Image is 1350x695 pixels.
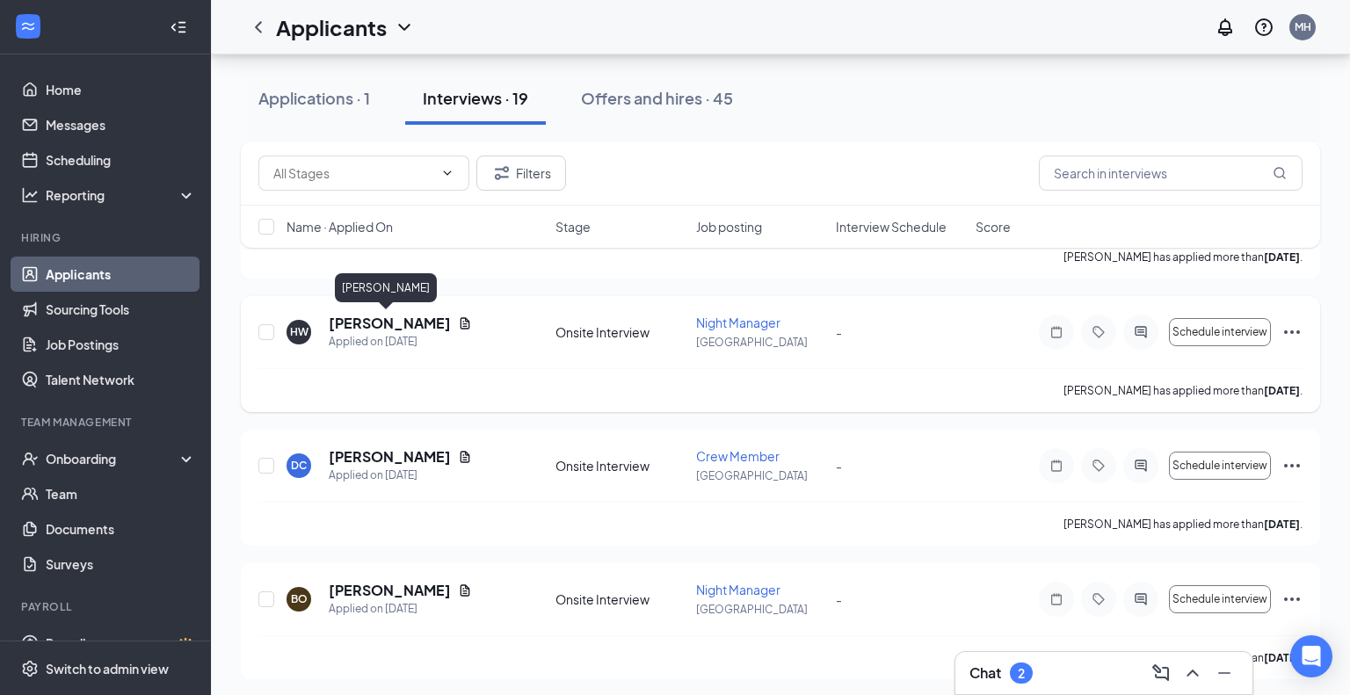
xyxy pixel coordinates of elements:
[21,660,39,677] svg: Settings
[273,163,433,183] input: All Stages
[1172,326,1267,338] span: Schedule interview
[1290,635,1332,677] div: Open Intercom Messenger
[696,218,762,235] span: Job posting
[555,590,685,608] div: Onsite Interview
[21,230,192,245] div: Hiring
[1264,651,1300,664] b: [DATE]
[1210,659,1238,687] button: Minimize
[491,163,512,184] svg: Filter
[1215,17,1236,38] svg: Notifications
[1281,589,1303,610] svg: Ellipses
[258,87,370,109] div: Applications · 1
[46,72,196,107] a: Home
[46,660,169,677] div: Switch to admin view
[1264,384,1300,397] b: [DATE]
[329,600,472,618] div: Applied on [DATE]
[46,327,196,362] a: Job Postings
[21,415,192,430] div: Team Management
[476,156,566,191] button: Filter Filters
[1063,650,1303,665] p: [PERSON_NAME] has applied more than .
[1253,17,1274,38] svg: QuestionInfo
[1182,662,1203,684] svg: ChevronUp
[287,218,393,235] span: Name · Applied On
[21,599,192,614] div: Payroll
[1295,19,1311,34] div: MH
[46,450,181,467] div: Onboarding
[19,18,37,35] svg: WorkstreamLogo
[696,582,780,597] span: Night Manager
[1130,592,1151,606] svg: ActiveChat
[836,591,842,607] span: -
[46,626,196,661] a: PayrollCrown
[1172,593,1267,605] span: Schedule interview
[1130,325,1151,339] svg: ActiveChat
[1281,322,1303,343] svg: Ellipses
[46,476,196,511] a: Team
[1169,452,1271,480] button: Schedule interview
[329,314,451,333] h5: [PERSON_NAME]
[46,511,196,547] a: Documents
[976,218,1011,235] span: Score
[46,362,196,397] a: Talent Network
[46,107,196,142] a: Messages
[170,18,187,36] svg: Collapse
[291,458,307,473] div: DC
[836,458,842,474] span: -
[458,316,472,330] svg: Document
[329,333,472,351] div: Applied on [DATE]
[696,448,780,464] span: Crew Member
[46,547,196,582] a: Surveys
[458,583,472,597] svg: Document
[276,12,387,42] h1: Applicants
[329,447,451,467] h5: [PERSON_NAME]
[1088,325,1109,339] svg: Tag
[458,450,472,464] svg: Document
[290,324,308,339] div: HW
[1179,659,1207,687] button: ChevronUp
[1169,585,1271,613] button: Schedule interview
[46,186,197,204] div: Reporting
[1088,459,1109,473] svg: Tag
[46,292,196,327] a: Sourcing Tools
[1063,517,1303,532] p: [PERSON_NAME] has applied more than .
[1273,166,1287,180] svg: MagnifyingGlass
[248,17,269,38] svg: ChevronLeft
[836,218,947,235] span: Interview Schedule
[1063,383,1303,398] p: [PERSON_NAME] has applied more than .
[1088,592,1109,606] svg: Tag
[1150,662,1172,684] svg: ComposeMessage
[1046,592,1067,606] svg: Note
[696,468,825,483] p: [GEOGRAPHIC_DATA]
[46,142,196,177] a: Scheduling
[440,166,454,180] svg: ChevronDown
[1046,325,1067,339] svg: Note
[969,663,1001,683] h3: Chat
[1169,318,1271,346] button: Schedule interview
[291,591,308,606] div: BO
[1214,662,1235,684] svg: Minimize
[1172,460,1267,472] span: Schedule interview
[555,457,685,474] div: Onsite Interview
[1018,666,1025,681] div: 2
[1039,156,1303,191] input: Search in interviews
[1130,459,1151,473] svg: ActiveChat
[394,17,415,38] svg: ChevronDown
[555,218,591,235] span: Stage
[696,602,825,617] p: [GEOGRAPHIC_DATA]
[581,87,733,109] div: Offers and hires · 45
[21,186,39,204] svg: Analysis
[1264,518,1300,531] b: [DATE]
[696,335,825,350] p: [GEOGRAPHIC_DATA]
[1046,459,1067,473] svg: Note
[423,87,528,109] div: Interviews · 19
[21,450,39,467] svg: UserCheck
[46,257,196,292] a: Applicants
[696,315,780,330] span: Night Manager
[329,581,451,600] h5: [PERSON_NAME]
[335,273,437,302] div: [PERSON_NAME]
[555,323,685,341] div: Onsite Interview
[329,467,472,484] div: Applied on [DATE]
[836,324,842,340] span: -
[1281,455,1303,476] svg: Ellipses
